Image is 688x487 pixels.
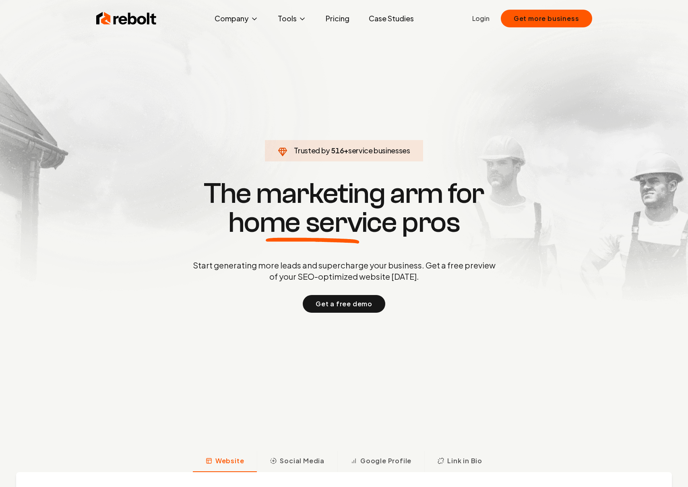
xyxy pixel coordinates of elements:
[294,146,330,155] span: Trusted by
[472,14,490,23] a: Login
[348,146,410,155] span: service businesses
[447,456,482,466] span: Link in Bio
[215,456,244,466] span: Website
[337,451,424,472] button: Google Profile
[191,260,497,282] p: Start generating more leads and supercharge your business. Get a free preview of your SEO-optimiz...
[280,456,324,466] span: Social Media
[228,208,397,237] span: home service
[344,146,348,155] span: +
[208,10,265,27] button: Company
[96,10,157,27] img: Rebolt Logo
[257,451,337,472] button: Social Media
[331,145,344,156] span: 516
[151,179,537,237] h1: The marketing arm for pros
[193,451,257,472] button: Website
[271,10,313,27] button: Tools
[362,10,420,27] a: Case Studies
[501,10,592,27] button: Get more business
[424,451,495,472] button: Link in Bio
[303,295,385,313] button: Get a free demo
[319,10,356,27] a: Pricing
[360,456,411,466] span: Google Profile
